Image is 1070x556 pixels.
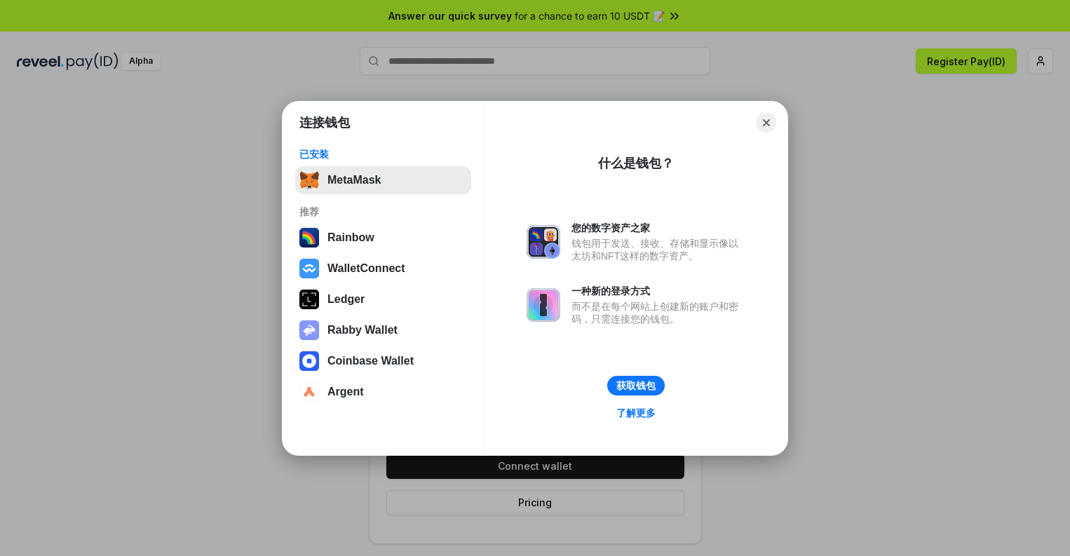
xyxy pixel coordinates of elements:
button: Rainbow [295,224,471,252]
button: Rabby Wallet [295,316,471,344]
div: 您的数字资产之家 [571,222,745,234]
div: MetaMask [327,174,381,187]
div: 获取钱包 [616,379,656,392]
img: svg+xml,%3Csvg%20width%3D%2228%22%20height%3D%2228%22%20viewBox%3D%220%200%2028%2028%22%20fill%3D... [299,382,319,402]
img: svg+xml,%3Csvg%20width%3D%2228%22%20height%3D%2228%22%20viewBox%3D%220%200%2028%2028%22%20fill%3D... [299,351,319,371]
div: Coinbase Wallet [327,355,414,367]
div: WalletConnect [327,262,405,275]
button: 获取钱包 [607,376,665,395]
img: svg+xml,%3Csvg%20xmlns%3D%22http%3A%2F%2Fwww.w3.org%2F2000%2Fsvg%22%20fill%3D%22none%22%20viewBox... [527,225,560,259]
div: 什么是钱包？ [598,155,674,172]
button: MetaMask [295,166,471,194]
h1: 连接钱包 [299,114,350,131]
img: svg+xml,%3Csvg%20xmlns%3D%22http%3A%2F%2Fwww.w3.org%2F2000%2Fsvg%22%20fill%3D%22none%22%20viewBox... [299,320,319,340]
div: Rainbow [327,231,374,244]
button: Argent [295,378,471,406]
button: Coinbase Wallet [295,347,471,375]
div: Ledger [327,293,365,306]
a: 了解更多 [608,404,664,422]
img: svg+xml,%3Csvg%20xmlns%3D%22http%3A%2F%2Fwww.w3.org%2F2000%2Fsvg%22%20fill%3D%22none%22%20viewBox... [527,288,560,322]
div: 已安装 [299,148,467,161]
div: 了解更多 [616,407,656,419]
div: 推荐 [299,205,467,218]
button: Ledger [295,285,471,313]
img: svg+xml,%3Csvg%20xmlns%3D%22http%3A%2F%2Fwww.w3.org%2F2000%2Fsvg%22%20width%3D%2228%22%20height%3... [299,290,319,309]
div: 而不是在每个网站上创建新的账户和密码，只需连接您的钱包。 [571,300,745,325]
img: svg+xml,%3Csvg%20fill%3D%22none%22%20height%3D%2233%22%20viewBox%3D%220%200%2035%2033%22%20width%... [299,170,319,190]
div: 钱包用于发送、接收、存储和显示像以太坊和NFT这样的数字资产。 [571,237,745,262]
div: Rabby Wallet [327,324,398,337]
img: svg+xml,%3Csvg%20width%3D%22120%22%20height%3D%22120%22%20viewBox%3D%220%200%20120%20120%22%20fil... [299,228,319,248]
button: WalletConnect [295,255,471,283]
button: Close [757,113,776,133]
img: svg+xml,%3Csvg%20width%3D%2228%22%20height%3D%2228%22%20viewBox%3D%220%200%2028%2028%22%20fill%3D... [299,259,319,278]
div: Argent [327,386,364,398]
div: 一种新的登录方式 [571,285,745,297]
